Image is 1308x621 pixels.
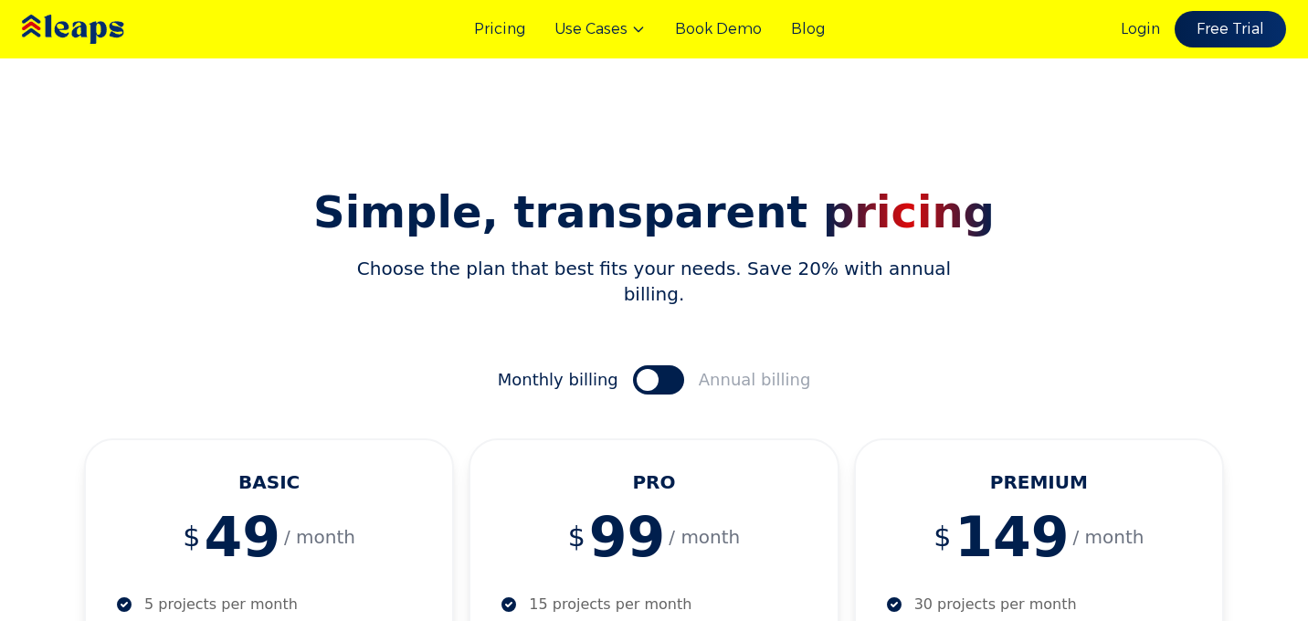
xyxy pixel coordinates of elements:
h2: Simple, transparent [84,190,1224,234]
a: Blog [791,18,825,40]
span: $ [568,521,585,553]
p: 5 projects per month [144,594,298,616]
p: Choose the plan that best fits your needs. Save 20% with annual billing. [347,256,961,307]
span: pricing [823,186,995,237]
span: / month [669,524,740,550]
img: Leaps Logo [18,2,182,58]
span: 149 [955,510,1069,564]
a: Pricing [474,18,525,40]
p: 15 projects per month [529,594,691,616]
a: Login [1121,18,1160,40]
span: $ [934,521,951,553]
span: / month [284,524,355,550]
span: 99 [589,510,666,564]
span: / month [1072,524,1144,550]
span: 49 [204,510,280,564]
span: Annual billing [699,367,811,393]
h3: PREMIUM [885,469,1193,495]
h3: BASIC [115,469,423,495]
h3: PRO [500,469,807,495]
button: Use Cases [554,18,646,40]
a: Free Trial [1175,11,1286,47]
p: 30 projects per month [914,594,1077,616]
span: Monthly billing [498,367,618,393]
span: $ [183,521,200,553]
a: Book Demo [675,18,762,40]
